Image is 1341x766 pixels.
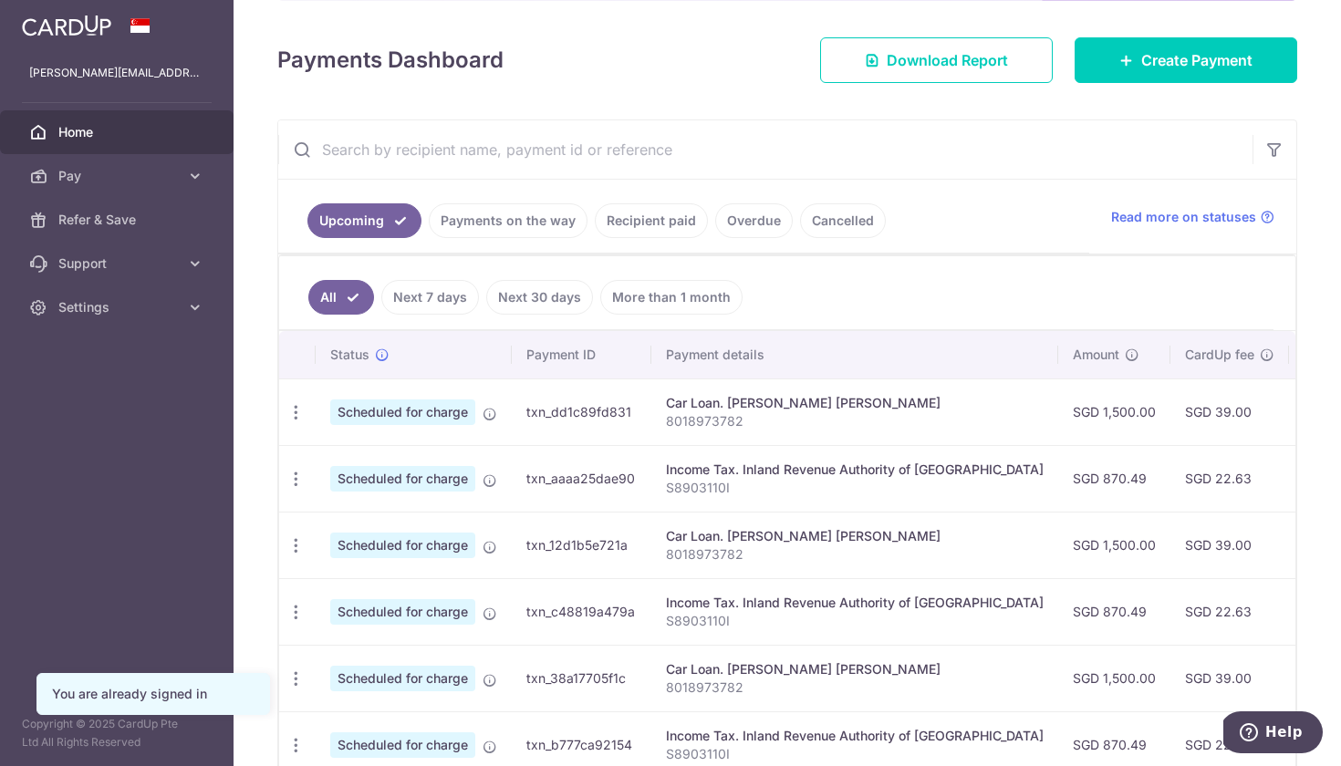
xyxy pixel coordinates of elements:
td: SGD 1,500.00 [1058,512,1170,578]
div: Car Loan. [PERSON_NAME] [PERSON_NAME] [666,394,1044,412]
span: Scheduled for charge [330,466,475,492]
div: You are already signed in [52,685,255,703]
td: txn_12d1b5e721a [512,512,651,578]
a: Payments on the way [429,203,587,238]
a: Next 30 days [486,280,593,315]
p: [PERSON_NAME][EMAIL_ADDRESS][DOMAIN_NAME] [29,64,204,82]
td: SGD 39.00 [1170,378,1289,445]
a: Overdue [715,203,793,238]
span: Scheduled for charge [330,599,475,625]
p: 8018973782 [666,678,1044,697]
td: SGD 39.00 [1170,645,1289,711]
p: S8903110I [666,612,1044,630]
span: Scheduled for charge [330,399,475,425]
p: 8018973782 [666,412,1044,430]
span: Settings [58,298,179,316]
div: Car Loan. [PERSON_NAME] [PERSON_NAME] [666,660,1044,678]
td: txn_dd1c89fd831 [512,378,651,445]
span: Refer & Save [58,211,179,229]
img: CardUp [22,15,111,36]
td: SGD 22.63 [1170,578,1289,645]
span: Download Report [887,49,1008,71]
iframe: Opens a widget where you can find more information [1223,711,1323,757]
span: Support [58,254,179,273]
div: Income Tax. Inland Revenue Authority of [GEOGRAPHIC_DATA] [666,727,1044,745]
input: Search by recipient name, payment id or reference [278,120,1253,179]
span: Read more on statuses [1111,208,1256,226]
p: S8903110I [666,745,1044,763]
td: txn_38a17705f1c [512,645,651,711]
td: txn_aaaa25dae90 [512,445,651,512]
td: txn_c48819a479a [512,578,651,645]
span: Scheduled for charge [330,533,475,558]
div: Income Tax. Inland Revenue Authority of [GEOGRAPHIC_DATA] [666,594,1044,612]
p: 8018973782 [666,545,1044,564]
a: Upcoming [307,203,421,238]
span: Create Payment [1141,49,1253,71]
a: Read more on statuses [1111,208,1274,226]
span: Amount [1073,346,1119,364]
div: Income Tax. Inland Revenue Authority of [GEOGRAPHIC_DATA] [666,461,1044,479]
p: S8903110I [666,479,1044,497]
span: CardUp fee [1185,346,1254,364]
td: SGD 22.63 [1170,445,1289,512]
a: Cancelled [800,203,886,238]
a: Download Report [820,37,1053,83]
span: Pay [58,167,179,185]
th: Payment ID [512,331,651,378]
a: Next 7 days [381,280,479,315]
td: SGD 1,500.00 [1058,645,1170,711]
td: SGD 870.49 [1058,578,1170,645]
span: Home [58,123,179,141]
div: Car Loan. [PERSON_NAME] [PERSON_NAME] [666,527,1044,545]
td: SGD 1,500.00 [1058,378,1170,445]
td: SGD 39.00 [1170,512,1289,578]
span: Scheduled for charge [330,732,475,758]
td: SGD 870.49 [1058,445,1170,512]
span: Status [330,346,369,364]
span: Scheduled for charge [330,666,475,691]
h4: Payments Dashboard [277,44,504,77]
a: Recipient paid [595,203,708,238]
a: More than 1 month [600,280,743,315]
th: Payment details [651,331,1058,378]
a: Create Payment [1075,37,1297,83]
a: All [308,280,374,315]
